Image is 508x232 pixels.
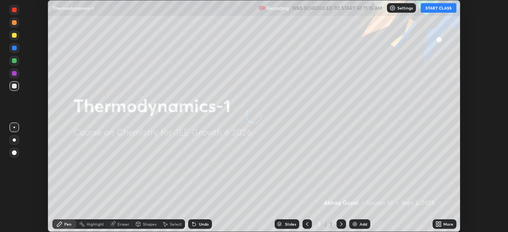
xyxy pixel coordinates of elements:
div: / [325,222,327,226]
button: START CLASS [421,3,456,13]
div: Slides [285,222,296,226]
p: Thermodynamics-1 [52,5,94,11]
div: Undo [199,222,209,226]
div: Highlight [87,222,104,226]
img: class-settings-icons [389,5,396,11]
div: Shapes [143,222,156,226]
div: Pen [64,222,71,226]
p: Settings [397,6,413,10]
div: Select [170,222,182,226]
img: recording.375f2c34.svg [259,5,265,11]
p: Recording [267,5,289,11]
div: Eraser [117,222,129,226]
h5: WAS SCHEDULED TO START AT 11:15 AM [292,4,382,12]
div: 2 [315,222,323,226]
div: Add [360,222,367,226]
div: 2 [329,220,333,228]
div: More [443,222,453,226]
img: add-slide-button [352,221,358,227]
